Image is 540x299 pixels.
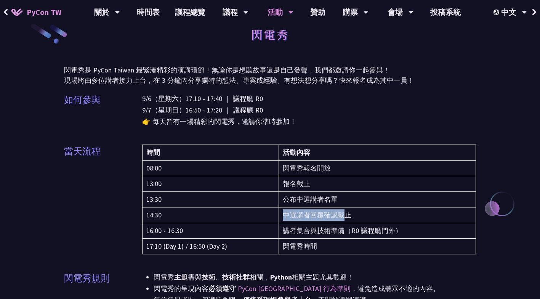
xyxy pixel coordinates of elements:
[143,223,279,239] td: 16:00 - 16:30
[64,93,101,107] p: 如何參與
[279,207,476,223] td: 中選講者回覆確認截止
[143,176,279,192] td: 13:00
[251,23,289,46] h1: 閃電秀
[279,161,476,176] td: 閃電秀報名開放
[143,192,279,207] td: 13:30
[208,284,236,293] strong: 必須遵守
[154,272,476,283] li: 閃電秀 需與 、 相關， 相關主題尤其歡迎！
[222,273,250,281] strong: 技術社群
[4,3,69,22] a: PyCon TW
[279,192,476,207] td: 公布中選講者名單
[11,8,23,16] img: Home icon of PyCon TW 2025
[202,273,215,281] strong: 技術
[154,283,476,294] li: 閃電秀的呈現內容 ，避免造成聽眾不適的內容。
[143,145,279,161] th: 時間
[27,6,61,18] span: PyCon TW
[279,223,476,239] td: 講者集合與技術準備（R0 議程廳門外）
[64,272,110,285] p: 閃電秀規則
[494,10,501,15] img: Locale Icon
[142,93,476,127] p: 9/6（星期六）17:10 - 17:40 ｜ 議程廳 R0 9/7（星期日）16:50 - 17:20 ｜ 議程廳 R0 👉 每天皆有一場精彩的閃電秀，邀請你準時參加！
[143,207,279,223] td: 14:30
[174,273,188,281] strong: 主題
[270,273,292,281] strong: Python
[64,145,101,158] p: 當天流程
[238,284,351,293] a: PyCon [GEOGRAPHIC_DATA] 行為準則
[279,176,476,192] td: 報名截止
[143,161,279,176] td: 08:00
[64,65,476,85] p: 閃電秀是 PyCon Taiwan 最緊湊精彩的演講環節！無論你是想聽故事還是自己發聲，我們都邀請你一起參與！ 現場將由多位講者接力上台，在 3 分鐘內分享獨特的想法、專案或經驗。有想法想分享嗎...
[279,239,476,254] td: 閃電秀時間
[279,145,476,161] th: 活動內容
[143,239,279,254] td: 17:10 (Day 1) / 16:50 (Day 2)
